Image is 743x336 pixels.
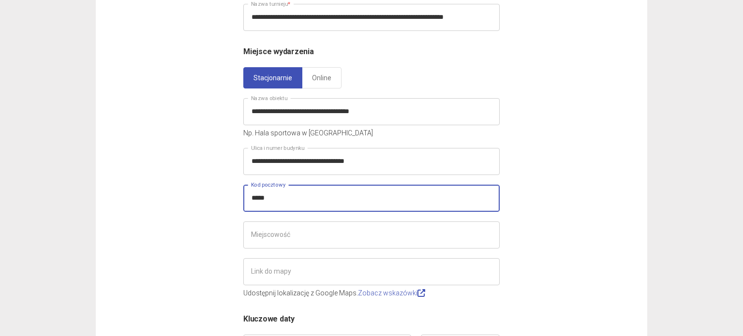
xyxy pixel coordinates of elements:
a: Zobacz wskazówki [358,289,425,297]
a: Stacjonarnie [243,67,302,88]
span: Miejsce wydarzenia [243,47,314,56]
p: Udostępnij lokalizację z Google Maps. [243,288,500,298]
span: Kluczowe daty [243,314,295,323]
p: Np. Hala sportowa w [GEOGRAPHIC_DATA] [243,128,500,138]
a: Online [302,67,342,88]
